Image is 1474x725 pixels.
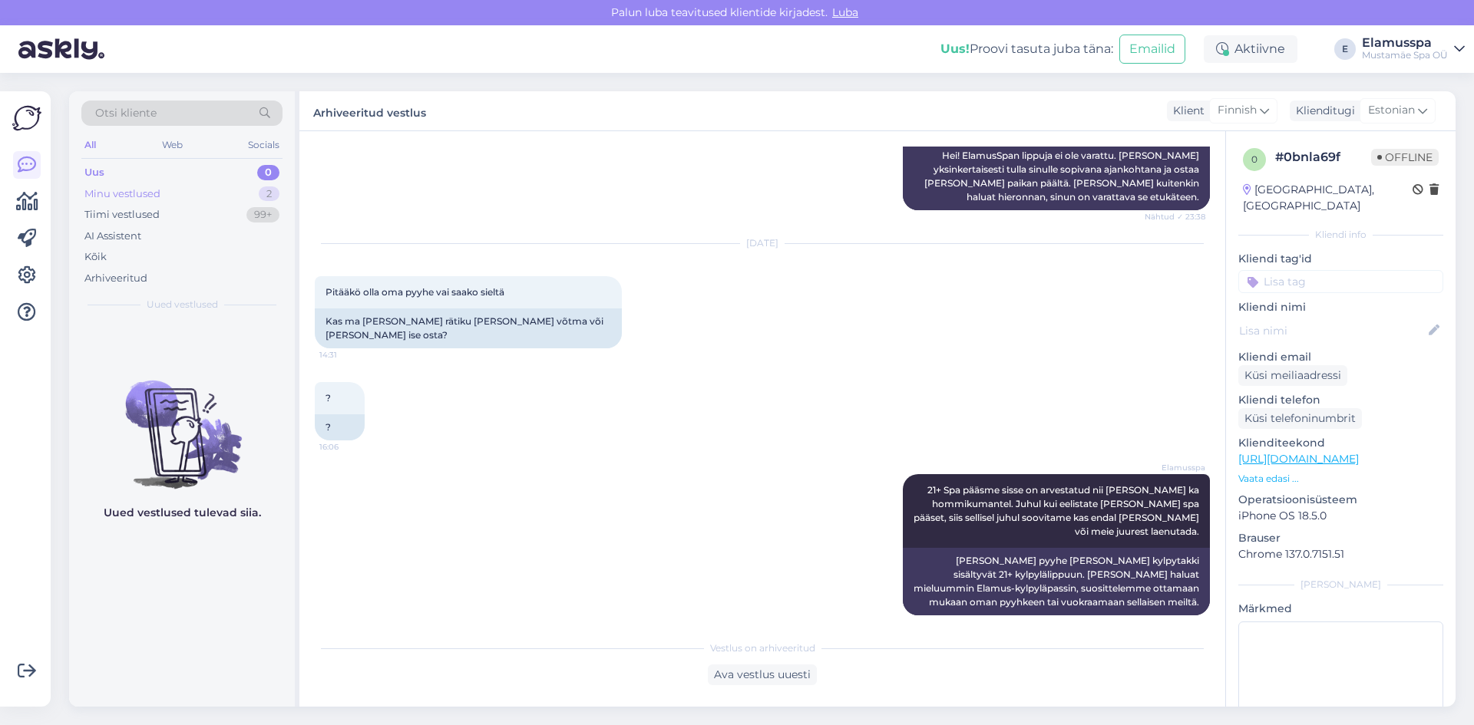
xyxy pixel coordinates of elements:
div: Minu vestlused [84,186,160,202]
button: Emailid [1119,35,1185,64]
span: 16:06 [319,441,377,453]
p: Märkmed [1238,601,1443,617]
div: 99+ [246,207,279,222]
p: Brauser [1238,530,1443,546]
div: Kas ma [PERSON_NAME] rätiku [PERSON_NAME] võtma või [PERSON_NAME] ise osta? [315,308,622,348]
span: 21+ Spa pääsme sisse on arvestatud nii [PERSON_NAME] ka hommikumantel. Juhul kui eelistate [PERSO... [914,484,1201,537]
div: 0 [257,165,279,180]
span: Otsi kliente [95,105,157,121]
span: Vestlus on arhiveeritud [710,641,815,655]
div: [DATE] [315,236,1210,250]
div: Küsi meiliaadressi [1238,365,1347,386]
div: Kõik [84,249,107,265]
span: Pitääkö olla oma pyyhe vai saako sieltä [326,286,504,298]
span: Nähtud ✓ 23:38 [1145,211,1205,222]
div: Proovi tasuta juba täna: [940,40,1113,58]
div: Mustamäe Spa OÜ [1362,49,1448,61]
p: Vaata edasi ... [1238,472,1443,486]
div: Tiimi vestlused [84,207,160,222]
span: Uued vestlused [147,298,218,311]
input: Lisa tag [1238,270,1443,293]
div: Kliendi info [1238,228,1443,242]
p: Kliendi tag'id [1238,251,1443,267]
p: Klienditeekond [1238,435,1443,451]
div: # 0bnla69f [1275,148,1371,166]
div: All [81,135,99,155]
div: [GEOGRAPHIC_DATA], [GEOGRAPHIC_DATA] [1243,182,1413,214]
img: Askly Logo [12,104,41,133]
img: No chats [69,353,295,491]
span: 14:31 [319,349,377,361]
div: Uus [84,165,104,180]
b: Uus! [940,41,970,56]
p: Uued vestlused tulevad siia. [104,505,261,521]
input: Lisa nimi [1239,322,1426,339]
span: 0 [1251,153,1258,165]
div: E [1334,38,1356,60]
div: Web [159,135,186,155]
div: AI Assistent [84,229,141,244]
p: Chrome 137.0.7151.51 [1238,546,1443,562]
span: Elamusspa [1148,462,1205,473]
p: Kliendi email [1238,349,1443,365]
div: Arhiveeritud [84,271,147,286]
span: 17:18 [1148,616,1205,628]
p: Operatsioonisüsteem [1238,492,1443,508]
span: Estonian [1368,102,1415,119]
div: Aktiivne [1204,35,1297,63]
div: Küsi telefoninumbrit [1238,408,1362,429]
div: ? [315,414,365,440]
p: Kliendi telefon [1238,392,1443,408]
div: Elamusspa [1362,37,1448,49]
div: Klient [1167,103,1205,119]
p: iPhone OS 18.5.0 [1238,508,1443,524]
div: Socials [245,135,283,155]
a: [URL][DOMAIN_NAME] [1238,452,1359,466]
a: ElamusspaMustamäe Spa OÜ [1362,37,1465,61]
label: Arhiveeritud vestlus [313,101,426,121]
span: Luba [828,5,863,19]
p: Kliendi nimi [1238,299,1443,315]
div: [PERSON_NAME] pyyhe [PERSON_NAME] kylpytakki sisältyvät 21+ kylpylälippuun. [PERSON_NAME] haluat ... [903,548,1210,615]
div: Ava vestlus uuesti [708,664,817,685]
div: Hei! ElamusSpan lippuja ei ole varattu. [PERSON_NAME] yksinkertaisesti tulla sinulle sopivana aja... [903,143,1210,210]
div: [PERSON_NAME] [1238,578,1443,592]
span: ? [326,392,331,404]
div: Klienditugi [1290,103,1355,119]
span: Finnish [1218,102,1257,119]
div: 2 [259,186,279,202]
span: Offline [1371,149,1439,166]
